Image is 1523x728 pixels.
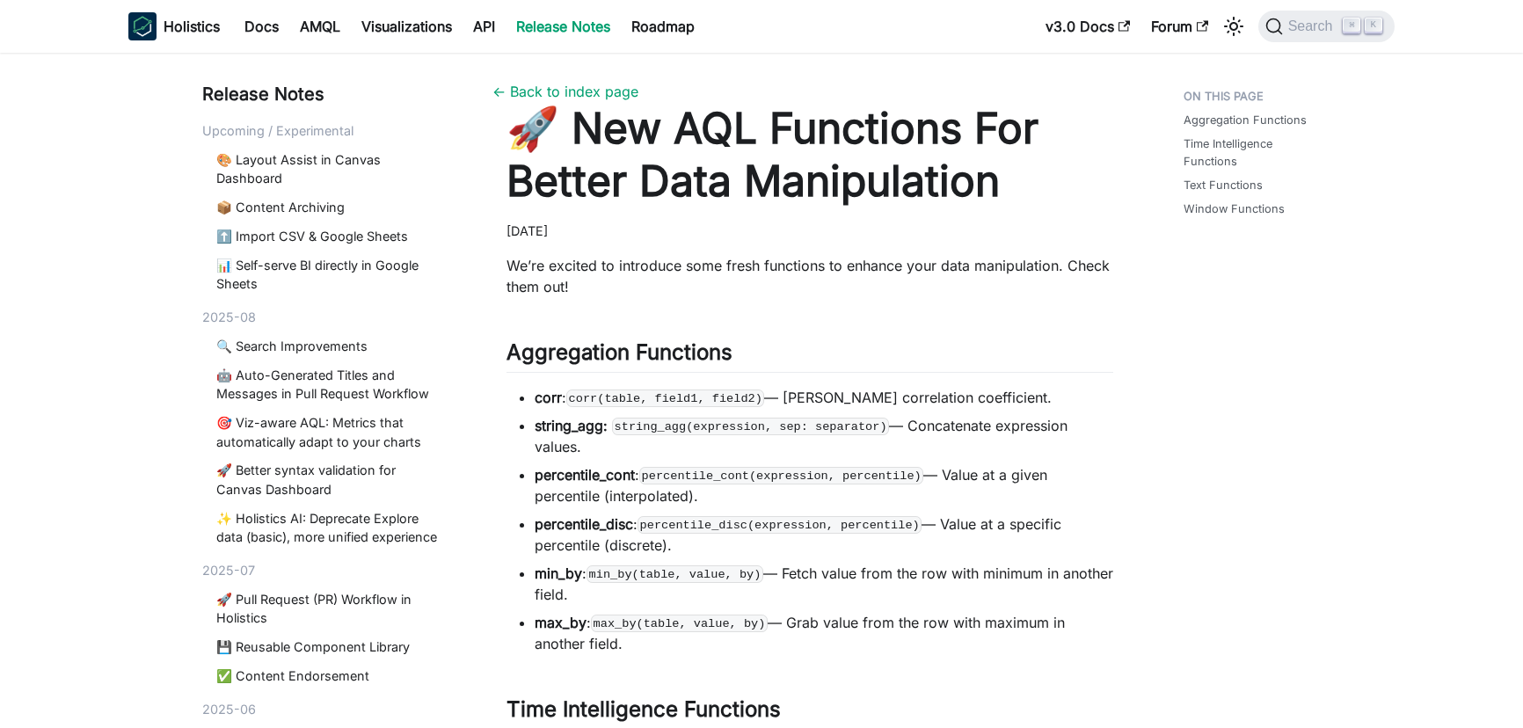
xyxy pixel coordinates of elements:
[216,198,443,217] a: 📦 Content Archiving
[1184,177,1263,193] a: Text Functions
[1035,12,1140,40] a: v3.0 Docs
[506,223,548,238] time: [DATE]
[612,418,889,435] code: string_agg(expression, sep: separator)
[202,308,450,327] div: 2025-08
[535,415,1113,457] li: — Concatenate expression values.
[535,513,1113,556] li: : — Value at a specific percentile (discrete).
[1220,12,1248,40] button: Switch between dark and light mode (currently light mode)
[535,387,1113,408] li: : — [PERSON_NAME] correlation coefficient.
[216,150,443,188] a: 🎨 Layout Assist in Canvas Dashboard
[289,12,351,40] a: AMQL
[535,417,608,434] strong: string_agg:
[535,563,1113,605] li: : — Fetch value from the row with minimum in another field.
[1343,18,1360,33] kbd: ⌘
[535,612,1113,654] li: : — Grab value from the row with maximum in another field.
[535,389,562,406] strong: corr
[492,83,638,100] a: ← Back to index page
[535,564,582,582] strong: min_by
[202,121,450,141] div: Upcoming / Experimental
[506,255,1113,297] p: We’re excited to introduce some fresh functions to enhance your data manipulation. Check them out!
[506,339,1113,373] h2: Aggregation Functions
[535,466,635,484] strong: percentile_cont
[216,461,443,499] a: 🚀 Better syntax validation for Canvas Dashboard
[128,12,157,40] img: Holistics
[1365,18,1382,33] kbd: K
[216,666,443,686] a: ✅ Content Endorsement
[216,227,443,246] a: ⬆️ Import CSV & Google Sheets
[535,464,1113,506] li: : — Value at a given percentile (interpolated).
[202,81,450,107] div: Release Notes
[639,467,923,484] code: percentile_cont(expression, percentile)
[216,509,443,547] a: ✨ Holistics AI: Deprecate Explore data (basic), more unified experience
[1184,200,1285,217] a: Window Functions
[506,102,1113,207] h1: 🚀 New AQL Functions For Better Data Manipulation
[216,366,443,404] a: 🤖 Auto-Generated Titles and Messages in Pull Request Workflow
[351,12,463,40] a: Visualizations
[1184,135,1314,169] a: Time Intelligence Functions
[216,637,443,657] a: 💾 Reusable Component Library
[216,590,443,628] a: 🚀 Pull Request (PR) Workflow in Holistics
[1283,18,1344,34] span: Search
[621,12,705,40] a: Roadmap
[216,413,443,451] a: 🎯 Viz-aware AQL: Metrics that automatically adapt to your charts
[506,12,621,40] a: Release Notes
[1184,112,1307,128] a: Aggregation Functions
[587,565,763,583] code: min_by(table, value, by)
[216,256,443,294] a: 📊 Self-serve BI directly in Google Sheets
[463,12,506,40] a: API
[1140,12,1219,40] a: Forum
[128,12,220,40] a: HolisticsHolistics
[535,614,587,631] strong: max_by
[202,561,450,580] div: 2025-07
[202,700,450,719] div: 2025-06
[234,12,289,40] a: Docs
[216,337,443,356] a: 🔍 Search Improvements
[535,515,633,533] strong: percentile_disc
[566,389,764,407] code: corr(table, field1, field2)
[591,615,768,632] code: max_by(table, value, by)
[1258,11,1395,42] button: Search (Command+K)
[202,81,450,728] nav: Blog recent posts navigation
[164,16,220,37] b: Holistics
[638,516,922,534] code: percentile_disc(expression, percentile)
